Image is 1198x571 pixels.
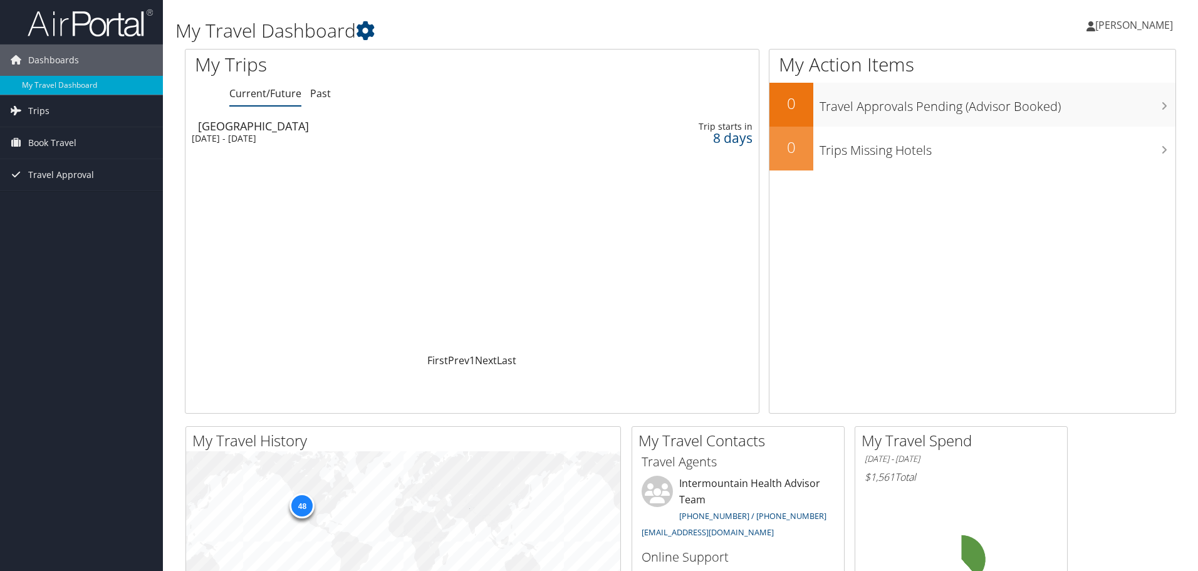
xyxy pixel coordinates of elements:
span: [PERSON_NAME] [1095,18,1173,32]
span: Trips [28,95,49,127]
a: 1 [469,354,475,367]
h2: My Travel Contacts [638,430,844,451]
h2: My Travel History [192,430,620,451]
h3: Trips Missing Hotels [820,135,1175,159]
div: 48 [289,493,315,518]
a: Past [310,86,331,100]
div: [GEOGRAPHIC_DATA] [198,120,559,132]
a: Prev [448,354,469,367]
a: 0Travel Approvals Pending (Advisor Booked) [769,83,1175,127]
span: Travel Approval [28,159,94,191]
h1: My Trips [195,51,511,78]
a: [PERSON_NAME] [1086,6,1185,44]
h2: 0 [769,137,813,158]
h2: My Travel Spend [862,430,1067,451]
div: [DATE] - [DATE] [192,133,553,144]
h3: Travel Agents [642,453,835,471]
a: First [427,354,448,367]
h3: Travel Approvals Pending (Advisor Booked) [820,92,1175,115]
span: Dashboards [28,45,79,76]
h3: Online Support [642,548,835,566]
h1: My Travel Dashboard [175,18,849,44]
h6: [DATE] - [DATE] [865,453,1058,465]
span: Book Travel [28,127,76,159]
a: Next [475,354,497,367]
div: 8 days [627,132,752,144]
h6: Total [865,470,1058,484]
div: Trip starts in [627,121,752,132]
a: Last [497,354,516,367]
a: [EMAIL_ADDRESS][DOMAIN_NAME] [642,526,774,538]
h2: 0 [769,93,813,114]
h1: My Action Items [769,51,1175,78]
a: Current/Future [229,86,301,100]
li: Intermountain Health Advisor Team [635,476,841,543]
a: 0Trips Missing Hotels [769,127,1175,170]
img: airportal-logo.png [28,8,153,38]
span: $1,561 [865,470,895,484]
a: [PHONE_NUMBER] / [PHONE_NUMBER] [679,510,826,521]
